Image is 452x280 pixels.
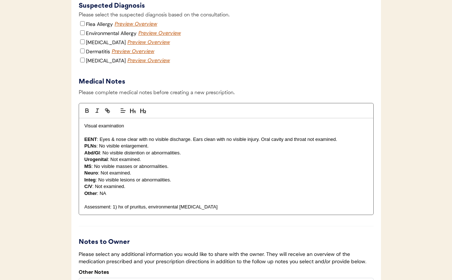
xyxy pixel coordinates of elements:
label: Flea Allergy [86,21,113,27]
p: : No visible masses or abnormalities. [84,163,368,170]
p: Visual examination [84,123,368,129]
strong: Other [84,191,97,196]
label: [MEDICAL_DATA] [86,57,126,64]
div: Preview Overview [138,30,182,37]
div: Notes to Owner [79,237,374,247]
div: Other Notes [79,269,109,276]
strong: Neuro [84,170,98,176]
div: Suspected Diagnosis [79,1,374,11]
strong: MS [84,164,92,169]
label: Environmental Allergy [86,30,137,37]
div: Please complete medical notes before creating a new prescription. [79,89,374,101]
div: Preview Overview [115,20,158,28]
p: : Not examined. [84,183,368,190]
div: Preview Overview [127,39,171,46]
strong: EENT [84,137,97,142]
p: : NA [84,190,368,197]
strong: Integ [84,177,96,183]
p: : No visible enlargement. [84,143,368,149]
div: Medical Notes [79,77,141,87]
strong: Urogenital [84,157,108,162]
div: Please select the suspected diagnosis based on the consultation. [79,11,374,20]
p: : Eyes & nose clear with no visible discharge. Ears clean with no visible injury. Oral cavity and... [84,136,368,143]
div: Preview Overview [127,57,171,64]
div: Preview Overview [112,48,156,55]
p: Assessment: 1) hx of pruritus, environmental [MEDICAL_DATA] [84,204,368,210]
strong: PLNs [84,143,97,149]
div: Please select any additional information you would like to share with the owner. They will receiv... [79,251,374,265]
p: : Not examined. [84,156,368,163]
label: [MEDICAL_DATA] [86,39,126,46]
span: Text alignment [118,106,128,115]
strong: Abd/GI [84,150,100,156]
label: Dermatitis [86,48,110,55]
p: : No visible distention or abnormalities. [84,150,368,156]
p: : Not examined. [84,170,368,176]
p: : No visible lesions or abnormalities. [84,177,368,183]
strong: C/V [84,184,93,189]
